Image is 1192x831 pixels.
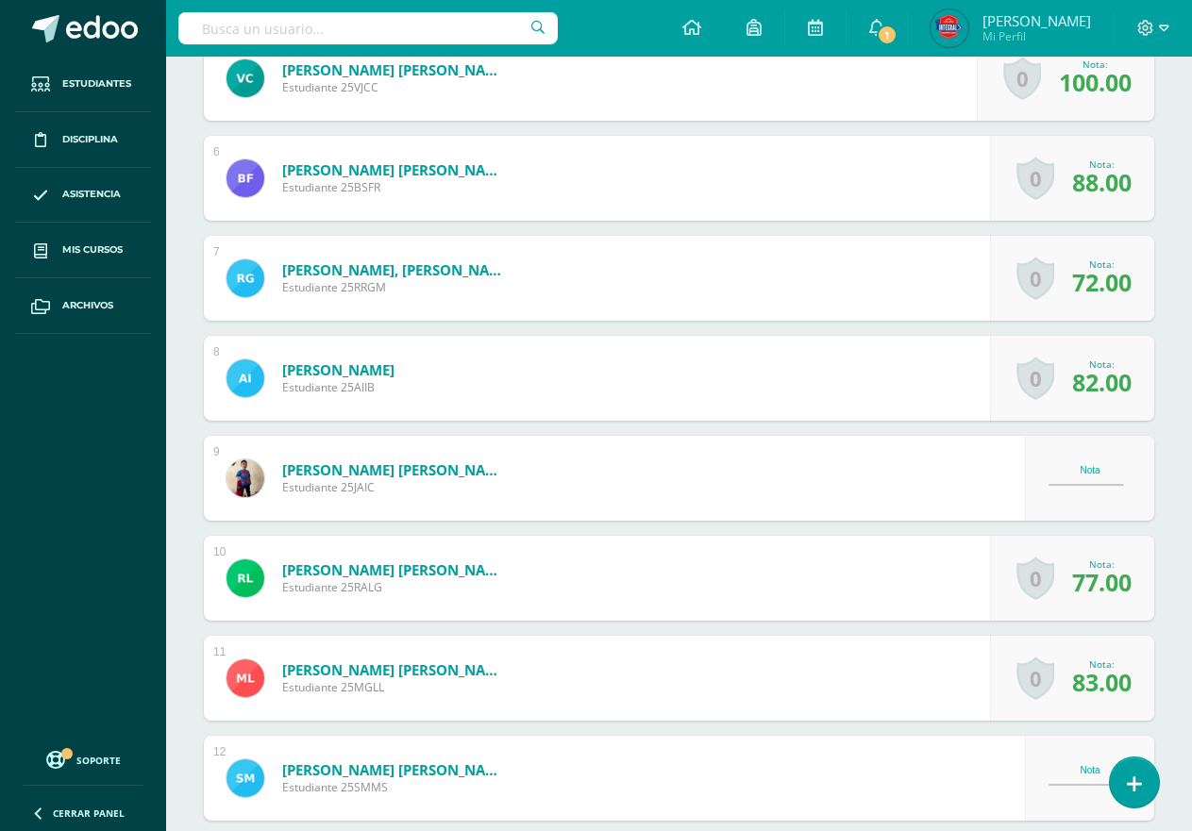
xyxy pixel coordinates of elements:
span: Estudiante 25RALG [282,579,509,595]
span: Estudiante 25SMMS [282,779,509,795]
span: Estudiante 25BSFR [282,179,509,195]
span: 83.00 [1072,666,1132,698]
span: Asistencia [62,187,121,202]
div: Nota [1049,465,1132,475]
a: [PERSON_NAME] [PERSON_NAME] [282,60,509,79]
span: 82.00 [1072,366,1132,398]
a: Asistencia [15,168,151,224]
a: [PERSON_NAME] [PERSON_NAME] [282,660,509,679]
span: Estudiante 25JAIC [282,479,509,495]
span: [PERSON_NAME] [982,11,1091,30]
span: 77.00 [1072,566,1132,598]
a: 0 [1003,57,1041,100]
a: 0 [1016,357,1054,400]
div: Nota: [1059,58,1132,71]
span: Estudiante 25AIIB [282,379,395,395]
span: Mis cursos [62,242,123,258]
img: f9665949d8166e9c1d0e2dcb50d3733f.png [227,759,264,797]
a: Estudiantes [15,57,151,112]
span: Estudiantes [62,76,131,91]
input: Busca un usuario... [178,12,558,44]
a: 0 [1016,557,1054,600]
img: 57fd96eca0a545bc4bf97b3b38cf2237.png [227,159,264,197]
span: Estudiante 25MGLL [282,679,509,695]
span: Soporte [76,754,121,767]
div: Nota: [1072,357,1132,371]
span: Mi Perfil [982,28,1091,44]
a: 0 [1016,257,1054,300]
a: Soporte [23,746,143,772]
span: Cerrar panel [53,806,125,820]
span: Estudiante 25VJCC [282,79,509,95]
a: [PERSON_NAME] [PERSON_NAME] [282,460,509,479]
img: 753e3367547869e787b708ef41798ebe.png [227,259,264,297]
div: Nota: [1072,258,1132,271]
span: 88.00 [1072,166,1132,198]
a: Mis cursos [15,223,151,278]
a: 0 [1016,157,1054,200]
a: [PERSON_NAME] [PERSON_NAME] [282,760,509,779]
a: [PERSON_NAME] [PERSON_NAME] [282,560,509,579]
img: 4c41a621dd52505b0daf506cac062443.png [227,459,264,497]
img: dbb33f16193d4549e434edcb0dbcf26e.png [931,9,968,47]
span: Disciplina [62,132,118,147]
span: Archivos [62,298,113,313]
span: 100.00 [1059,66,1132,98]
div: Nota [1049,765,1132,775]
a: [PERSON_NAME] [PERSON_NAME] [282,160,509,179]
div: Nota: [1072,557,1132,571]
a: 0 [1016,656,1054,700]
a: [PERSON_NAME], [PERSON_NAME] [282,260,509,279]
div: Nota: [1072,657,1132,671]
a: [PERSON_NAME] [282,360,395,379]
span: 1 [877,25,898,45]
img: 4a610af74d28d9391b0aa43344fee0ba.png [227,659,264,697]
div: Nota: [1072,158,1132,171]
img: a491272f94002729615bc6f22116b4fd.png [227,59,264,97]
span: 72.00 [1072,266,1132,298]
img: 36711e2b72bdff453b6c508efcf7652c.png [227,359,264,397]
span: Estudiante 25RRGM [282,279,509,295]
img: 9aa1056c266d6d405565d0e5abd0ac17.png [227,559,264,597]
a: Archivos [15,278,151,334]
a: Disciplina [15,112,151,168]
